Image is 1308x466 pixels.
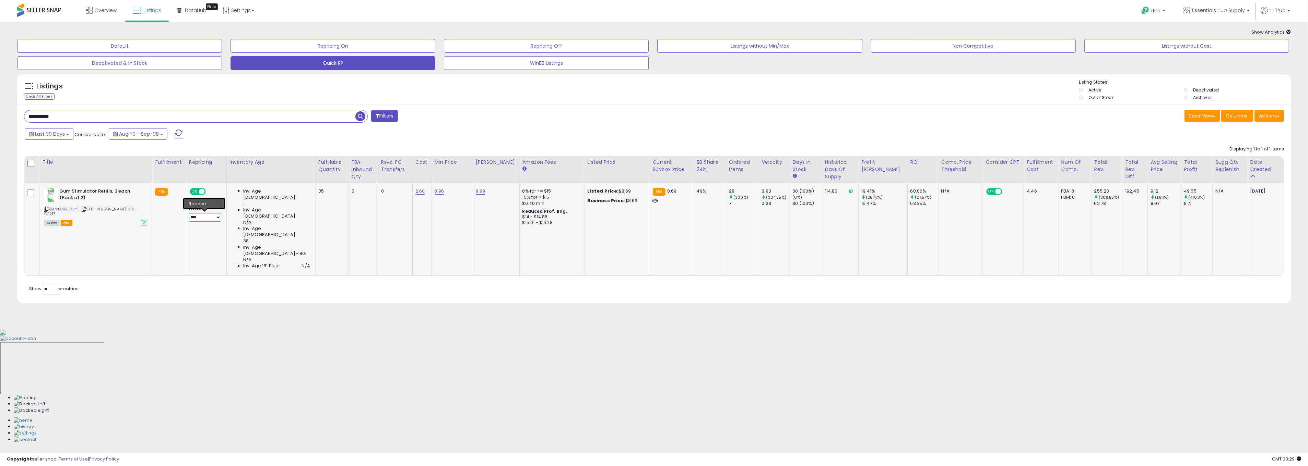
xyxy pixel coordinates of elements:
div: 0 [381,188,407,194]
div: N/A [941,188,978,194]
div: Ordered Items [729,159,756,173]
small: (27.57%) [915,195,931,200]
h5: Listings [36,82,63,91]
div: 49% [697,188,721,194]
div: Title [42,159,149,166]
button: Quick RP [231,56,435,70]
img: Docked Left [14,401,45,407]
div: N/A [1215,188,1242,194]
button: Deactivated & In Stock [17,56,222,70]
span: Show: entries [29,285,79,292]
span: | SKU: [PERSON_NAME]-2.6-241217 [44,206,137,217]
div: 19.41% [861,188,907,194]
img: Docked Right [14,407,49,414]
span: FBA [61,220,72,226]
div: 8.97 [1151,200,1181,207]
img: Settings [14,430,37,437]
img: Floating [14,395,37,401]
div: Repricing [189,159,224,166]
small: FBA [653,188,665,196]
div: [DATE] [1250,188,1277,194]
div: Total Rev. Diff. [1125,159,1145,180]
button: Aug-10 - Sep-08 [109,128,167,140]
button: WinBB Listings [444,56,649,70]
div: Consider CPT [986,159,1021,166]
div: FBM: 0 [1061,194,1086,200]
div: Date Created [1250,159,1281,173]
div: Cost [415,159,429,166]
button: Filters [371,110,398,122]
th: Please note that this number is a calculation based on your required days of coverage and your ve... [1213,156,1247,183]
small: (300%) [733,195,748,200]
div: BB Share 24h. [697,159,723,173]
span: 38 [243,238,249,244]
button: Save View [1185,110,1220,122]
div: [PERSON_NAME] [476,159,517,166]
small: (25.47%) [866,195,883,200]
button: Actions [1254,110,1284,122]
button: Listings without Min/Max [657,39,862,53]
span: Help [1151,8,1160,14]
div: FBA inbound Qty [352,159,375,180]
label: Archived [1193,95,1212,100]
img: History [14,424,34,430]
div: 35 [318,188,343,194]
div: Preset: [189,206,221,222]
span: ON [987,189,996,195]
div: 9.12 [1151,188,1181,194]
div: 7 [729,200,759,207]
a: Help [1136,1,1172,22]
div: Historical Days Of Supply [825,159,856,180]
span: All listings currently available for purchase on Amazon [44,220,60,226]
div: 0.93 [762,188,790,194]
div: 0 [352,188,373,194]
b: Business Price: [588,197,625,204]
div: 4.46 [1027,188,1053,194]
div: 49.55 [1184,188,1212,194]
span: Inv. Age 181 Plus: [243,263,279,269]
div: Sugg Qty Replenish [1215,159,1244,173]
a: 9.99 [476,188,485,195]
small: (306.55%) [1099,195,1119,200]
div: $8.69 [588,198,645,204]
b: Reduced Prof. Rng. [522,208,567,214]
img: Home [14,417,33,424]
div: 62.78 [1094,200,1122,207]
button: Repricing On [231,39,435,53]
div: FBA: 3 [1061,188,1086,194]
small: (0%) [793,195,802,200]
a: 2.60 [415,188,425,195]
div: Current Buybox Price [653,159,691,173]
div: 53.35% [910,200,938,207]
div: $8.69 [588,188,645,194]
span: DataHub [185,7,207,14]
button: Columns [1221,110,1253,122]
div: Min Price [435,159,470,166]
p: Listing States: [1079,79,1291,86]
div: Total Rev. [1094,159,1119,173]
div: $14 - $14.86 [522,214,579,220]
a: Hi Truc [1261,7,1290,22]
span: Compared to: [74,131,106,138]
span: Last 30 Days [35,131,65,137]
span: Inv. Age [DEMOGRAPHIC_DATA]: [243,225,310,238]
div: Num of Comp. [1061,159,1088,173]
label: Deactivated [1193,87,1219,93]
small: FBA [155,188,168,196]
span: N/A [302,263,310,269]
label: Out of Stock [1088,95,1113,100]
small: (410.3%) [1188,195,1205,200]
img: 41qh0BijFFL._SL40_.jpg [44,188,58,202]
a: 8.96 [435,188,444,195]
div: ROI [910,159,935,166]
div: Clear All Filters [24,93,55,100]
div: $15.01 - $16.28 [522,220,579,226]
div: 30 (100%) [793,188,822,194]
div: Inventory Age [229,159,313,166]
div: Tooltip anchor [206,3,218,10]
div: Fulfillment Cost [1027,159,1055,173]
label: Active [1088,87,1101,93]
div: $0.40 min [522,200,579,207]
div: 9.71 [1184,200,1212,207]
div: Fulfillable Quantity [318,159,346,173]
